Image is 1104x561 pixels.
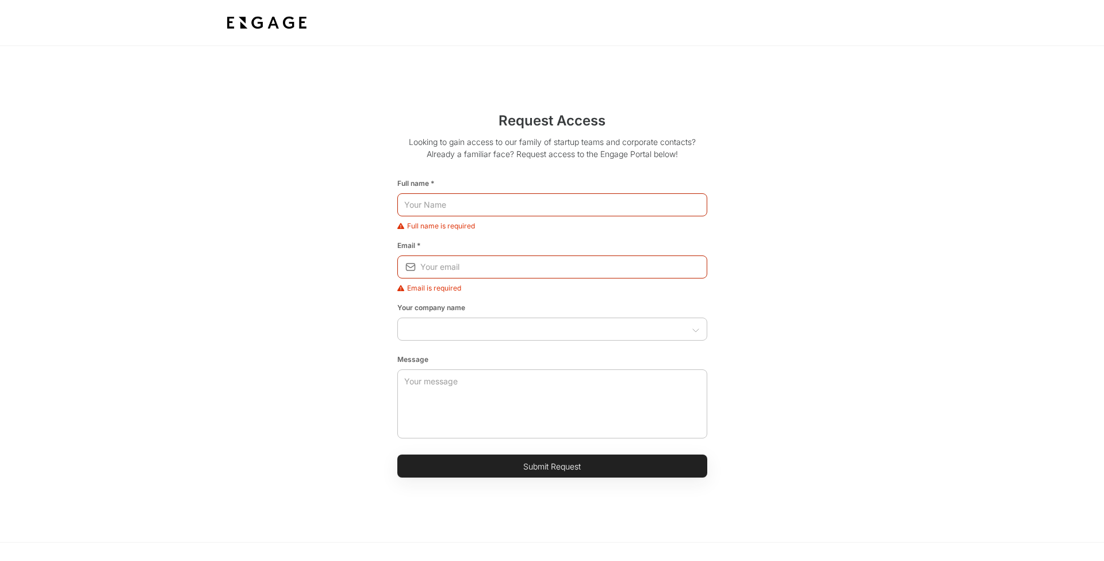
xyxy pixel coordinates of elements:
[397,236,707,251] div: Email *
[407,283,461,293] span: Email is required
[397,298,707,313] div: Your company name
[397,194,707,215] input: Your Name
[690,325,701,336] button: Open
[397,350,707,365] div: Message
[397,110,707,136] h2: Request Access
[224,13,309,33] img: bdf1fb74-1727-4ba0-a5bd-bc74ae9fc70b.jpeg
[407,221,475,231] span: Full name is required
[397,455,707,478] button: Submit Request
[397,174,707,189] div: Full name *
[397,136,707,169] p: Looking to gain access to our family of startup teams and corporate contacts? Already a familiar ...
[420,257,707,277] input: Your email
